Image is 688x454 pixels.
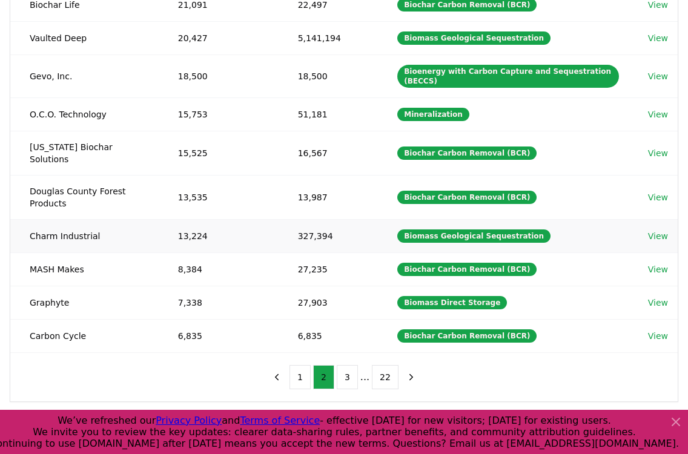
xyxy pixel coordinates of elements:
td: 27,903 [279,286,379,319]
td: 327,394 [279,219,379,252]
td: 15,525 [159,131,279,175]
button: 2 [313,365,334,389]
td: 13,224 [159,219,279,252]
div: Biochar Carbon Removal (BCR) [397,146,537,160]
td: 7,338 [159,286,279,319]
td: 16,567 [279,131,379,175]
td: 13,987 [279,175,379,219]
div: Biomass Geological Sequestration [397,31,551,45]
td: 27,235 [279,252,379,286]
li: ... [360,370,369,384]
td: 13,535 [159,175,279,219]
div: Biomass Geological Sequestration [397,229,551,243]
div: Biochar Carbon Removal (BCR) [397,191,537,204]
button: previous page [266,365,287,389]
td: 18,500 [159,54,279,97]
td: Graphyte [10,286,159,319]
td: MASH Makes [10,252,159,286]
td: Vaulted Deep [10,21,159,54]
a: View [648,70,668,82]
div: Biomass Direct Storage [397,296,507,309]
a: View [648,147,668,159]
button: 1 [289,365,311,389]
div: Mineralization [397,108,469,121]
a: View [648,32,668,44]
button: 3 [337,365,358,389]
td: Carbon Cycle [10,319,159,352]
a: View [648,330,668,342]
td: [US_STATE] Biochar Solutions [10,131,159,175]
a: View [648,230,668,242]
td: 6,835 [159,319,279,352]
button: 22 [372,365,399,389]
td: Gevo, Inc. [10,54,159,97]
td: 15,753 [159,97,279,131]
a: View [648,191,668,203]
td: 20,427 [159,21,279,54]
div: Biochar Carbon Removal (BCR) [397,329,537,343]
td: Charm Industrial [10,219,159,252]
td: 6,835 [279,319,379,352]
div: Bioenergy with Carbon Capture and Sequestration (BECCS) [397,65,619,88]
button: next page [401,365,422,389]
td: 51,181 [279,97,379,131]
a: View [648,297,668,309]
td: 8,384 [159,252,279,286]
td: 18,500 [279,54,379,97]
td: Douglas County Forest Products [10,175,159,219]
a: View [648,263,668,275]
div: Biochar Carbon Removal (BCR) [397,263,537,276]
td: O.C.O. Technology [10,97,159,131]
td: 5,141,194 [279,21,379,54]
a: View [648,108,668,120]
